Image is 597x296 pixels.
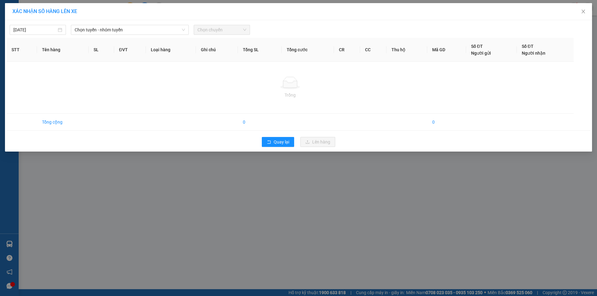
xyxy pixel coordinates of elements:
span: Người gửi [471,51,491,56]
th: Tổng cước [282,38,334,62]
div: Trống [12,92,569,98]
span: Số ĐT [471,44,483,49]
th: ĐVT [114,38,146,62]
th: Ghi chú [196,38,238,62]
th: Mã GD [427,38,466,62]
th: Loại hàng [146,38,196,62]
span: Quay lại [274,139,289,145]
th: CR [334,38,360,62]
span: rollback [267,140,271,145]
td: 0 [427,114,466,131]
th: STT [7,38,37,62]
th: SL [89,38,114,62]
th: Tổng SL [238,38,282,62]
span: Chọn tuyến - nhóm tuyến [75,25,185,34]
span: Chọn chuyến [197,25,246,34]
button: rollbackQuay lại [262,137,294,147]
span: Số ĐT [522,44,534,49]
span: close [581,9,586,14]
button: Close [575,3,592,20]
th: Thu hộ [386,38,427,62]
th: Tên hàng [37,38,89,62]
span: XÁC NHẬN SỐ HÀNG LÊN XE [12,8,77,14]
th: CC [360,38,386,62]
td: Tổng cộng [37,114,89,131]
button: uploadLên hàng [300,137,335,147]
span: Người nhận [522,51,545,56]
td: 0 [238,114,282,131]
input: 15/10/2025 [13,26,57,33]
span: down [182,28,185,32]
